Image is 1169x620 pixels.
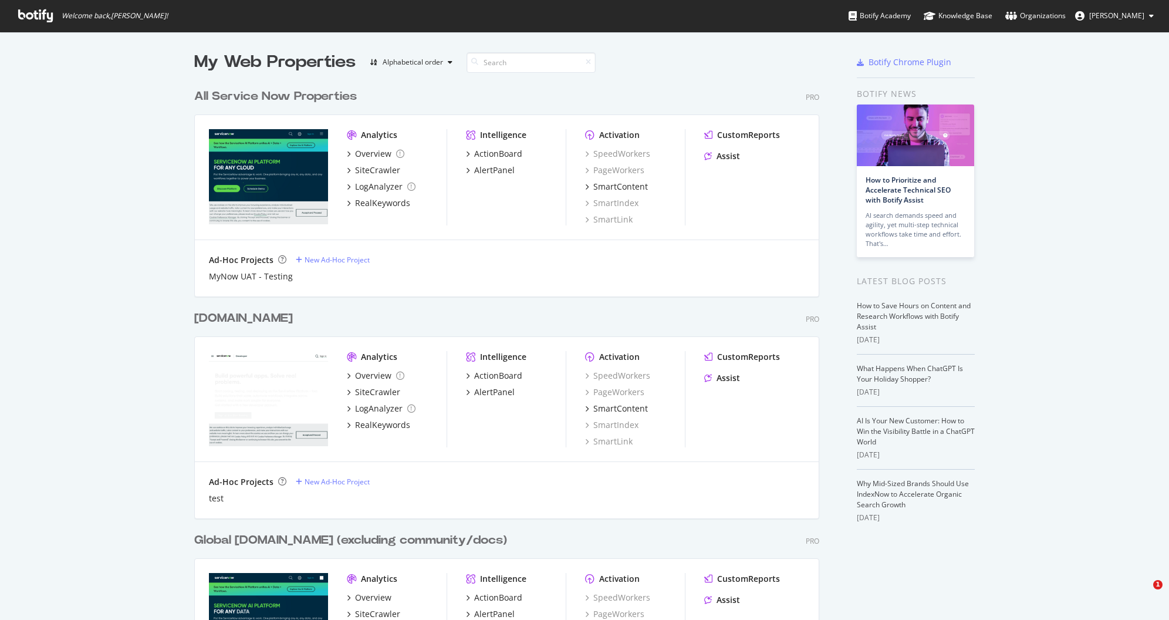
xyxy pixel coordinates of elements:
a: SpeedWorkers [585,592,650,604]
a: SmartIndex [585,197,638,209]
div: RealKeywords [355,197,410,209]
div: Botify news [857,87,975,100]
div: SiteCrawler [355,164,400,176]
div: My Web Properties [194,50,356,74]
span: Tim Manalo [1089,11,1144,21]
div: Botify Academy [849,10,911,22]
div: CustomReports [717,351,780,363]
div: CustomReports [717,573,780,585]
div: Ad-Hoc Projects [209,254,273,266]
a: SpeedWorkers [585,370,650,382]
a: New Ad-Hoc Project [296,477,370,487]
span: 1 [1153,580,1163,589]
a: Botify Chrome Plugin [857,56,951,68]
a: RealKeywords [347,419,410,431]
div: AlertPanel [474,164,515,176]
a: Why Mid-Sized Brands Should Use IndexNow to Accelerate Organic Search Growth [857,479,969,510]
img: How to Prioritize and Accelerate Technical SEO with Botify Assist [857,105,974,166]
div: Activation [599,573,640,585]
button: Alphabetical order [365,53,457,72]
a: AlertPanel [466,386,515,398]
div: Alphabetical order [383,59,443,66]
div: Assist [717,150,740,162]
div: ActionBoard [474,148,522,160]
a: PageWorkers [585,386,644,398]
div: All Service Now Properties [194,88,357,105]
a: Assist [704,150,740,162]
div: [DOMAIN_NAME] [194,310,293,327]
a: CustomReports [704,573,780,585]
a: PageWorkers [585,164,644,176]
img: developer.servicenow.com [209,351,328,446]
a: SmartContent [585,403,648,415]
div: [DATE] [857,335,975,345]
a: LogAnalyzer [347,403,415,415]
a: ActionBoard [466,370,522,382]
div: Pro [806,92,819,102]
a: Assist [704,594,740,606]
a: ActionBoard [466,148,522,160]
a: SiteCrawler [347,164,400,176]
a: PageWorkers [585,608,644,620]
div: Intelligence [480,351,526,363]
a: ActionBoard [466,592,522,604]
a: [DOMAIN_NAME] [194,310,298,327]
a: Overview [347,148,404,160]
div: CustomReports [717,129,780,141]
a: How to Save Hours on Content and Research Workflows with Botify Assist [857,301,971,332]
a: Overview [347,370,404,382]
div: Overview [355,370,391,382]
a: All Service Now Properties [194,88,361,105]
div: ActionBoard [474,370,522,382]
div: ActionBoard [474,592,522,604]
div: SiteCrawler [355,386,400,398]
div: LogAnalyzer [355,403,403,415]
iframe: Intercom live chat [1129,580,1157,608]
div: RealKeywords [355,419,410,431]
div: AlertPanel [474,608,515,620]
div: Global [DOMAIN_NAME] (excluding community/docs) [194,532,507,549]
div: New Ad-Hoc Project [305,477,370,487]
span: Welcome back, [PERSON_NAME] ! [62,11,168,21]
a: CustomReports [704,129,780,141]
a: SiteCrawler [347,386,400,398]
div: Overview [355,148,391,160]
div: Analytics [361,129,397,141]
div: MyNow UAT - Testing [209,271,293,282]
div: [DATE] [857,450,975,460]
a: SiteCrawler [347,608,400,620]
a: RealKeywords [347,197,410,209]
a: AlertPanel [466,608,515,620]
div: Intelligence [480,129,526,141]
a: SpeedWorkers [585,148,650,160]
a: LogAnalyzer [347,181,415,193]
a: SmartLink [585,214,633,225]
a: SmartIndex [585,419,638,431]
a: Overview [347,592,391,604]
div: SiteCrawler [355,608,400,620]
a: How to Prioritize and Accelerate Technical SEO with Botify Assist [866,175,951,205]
div: Latest Blog Posts [857,275,975,288]
div: Overview [355,592,391,604]
a: SmartLink [585,436,633,447]
div: AlertPanel [474,386,515,398]
div: Pro [806,314,819,324]
div: Analytics [361,351,397,363]
div: Assist [717,594,740,606]
div: Pro [806,536,819,546]
a: What Happens When ChatGPT Is Your Holiday Shopper? [857,363,963,384]
div: test [209,493,224,504]
div: LogAnalyzer [355,181,403,193]
div: SmartContent [593,181,648,193]
div: Assist [717,372,740,384]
